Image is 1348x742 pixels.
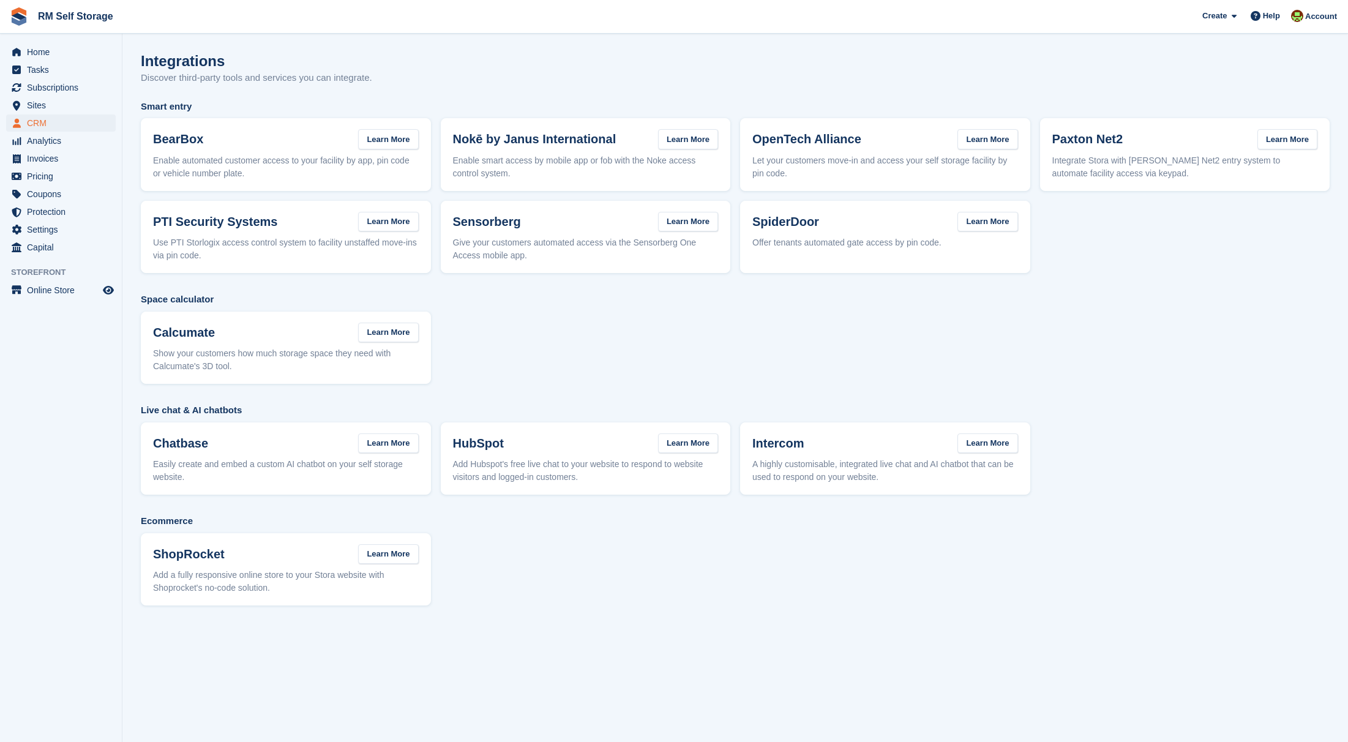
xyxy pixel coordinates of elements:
a: Learn More [658,212,718,232]
a: menu [6,114,116,132]
a: Learn More [358,544,418,564]
span: Create [1202,10,1227,22]
a: menu [6,168,116,185]
h3: ShopRocket [153,547,225,561]
p: Show your customers how much storage space they need with Calcumate's 3D tool. [153,347,419,373]
p: Give your customers automated access via the Sensorberg One Access mobile app. [453,236,719,262]
h3: Calcumate [153,326,215,340]
h3: OpenTech Alliance [752,132,861,146]
span: Help [1263,10,1280,22]
a: menu [6,132,116,149]
span: Coupons [27,185,100,203]
span: Protection [27,203,100,220]
span: CRM [27,114,100,132]
p: Enable automated customer access to your facility by app, pin code or vehicle number plate. [153,154,419,180]
p: Let your customers move-in and access your self storage facility by pin code. [752,154,1018,180]
img: Kameron Valleley [1291,10,1303,22]
a: menu [6,203,116,220]
p: Discover third-party tools and services you can integrate. [141,71,372,85]
span: Analytics [27,132,100,149]
span: Sites [27,97,100,114]
h3: Sensorberg [453,215,521,229]
p: A highly customisable, integrated live chat and AI chatbot that can be used to respond on your we... [752,458,1018,484]
span: Live chat & AI chatbots [141,403,1330,418]
span: Pricing [27,168,100,185]
a: Learn More [358,433,418,454]
span: Settings [27,221,100,238]
a: Preview store [101,283,116,298]
p: Use PTI Storlogix access control system to facility unstaffed move-ins via pin code. [153,236,419,262]
p: Enable smart access by mobile app or fob with the Noke access control system. [453,154,719,180]
a: menu [6,97,116,114]
h3: HubSpot [453,437,504,451]
a: Learn More [658,129,718,149]
p: Easily create and embed a custom AI chatbot on your self storage website. [153,458,419,484]
a: RM Self Storage [33,6,118,26]
a: menu [6,43,116,61]
a: Learn More [957,433,1017,454]
a: Learn More [957,212,1017,232]
a: menu [6,150,116,167]
p: Add a fully responsive online store to your Stora website with Shoprocket's no-code solution. [153,569,419,594]
a: menu [6,61,116,78]
span: Space calculator [141,293,1330,307]
a: Learn More [358,323,418,343]
span: Online Store [27,282,100,299]
h3: Nokē by Janus International [453,132,616,146]
img: stora-icon-8386f47178a22dfd0bd8f6a31ec36ba5ce8667c1dd55bd0f319d3a0aa187defe.svg [10,7,28,26]
h3: BearBox [153,132,203,146]
span: Tasks [27,61,100,78]
a: Learn More [957,129,1017,149]
a: Learn More [358,212,418,232]
a: menu [6,185,116,203]
span: Capital [27,239,100,256]
span: Ecommerce [141,514,1330,528]
p: Integrate Stora with [PERSON_NAME] Net2 entry system to automate facility access via keypad. [1052,154,1318,180]
p: Add Hubspot's free live chat to your website to respond to website visitors and logged-in customers. [453,458,719,484]
span: Account [1305,10,1337,23]
a: menu [6,221,116,238]
a: menu [6,282,116,299]
span: Subscriptions [27,79,100,96]
span: Home [27,43,100,61]
h3: Chatbase [153,437,208,451]
h1: Integrations [141,53,372,69]
span: Storefront [11,266,122,279]
h3: Paxton Net2 [1052,132,1123,146]
a: Learn More [658,433,718,454]
a: Learn More [1257,129,1317,149]
a: menu [6,79,116,96]
span: Invoices [27,150,100,167]
h3: SpiderDoor [752,215,819,229]
h3: Intercom [752,437,804,451]
h3: PTI Security Systems [153,215,277,229]
p: Offer tenants automated gate access by pin code. [752,236,1018,249]
a: menu [6,239,116,256]
span: Smart entry [141,100,1330,114]
a: Learn More [358,129,418,149]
